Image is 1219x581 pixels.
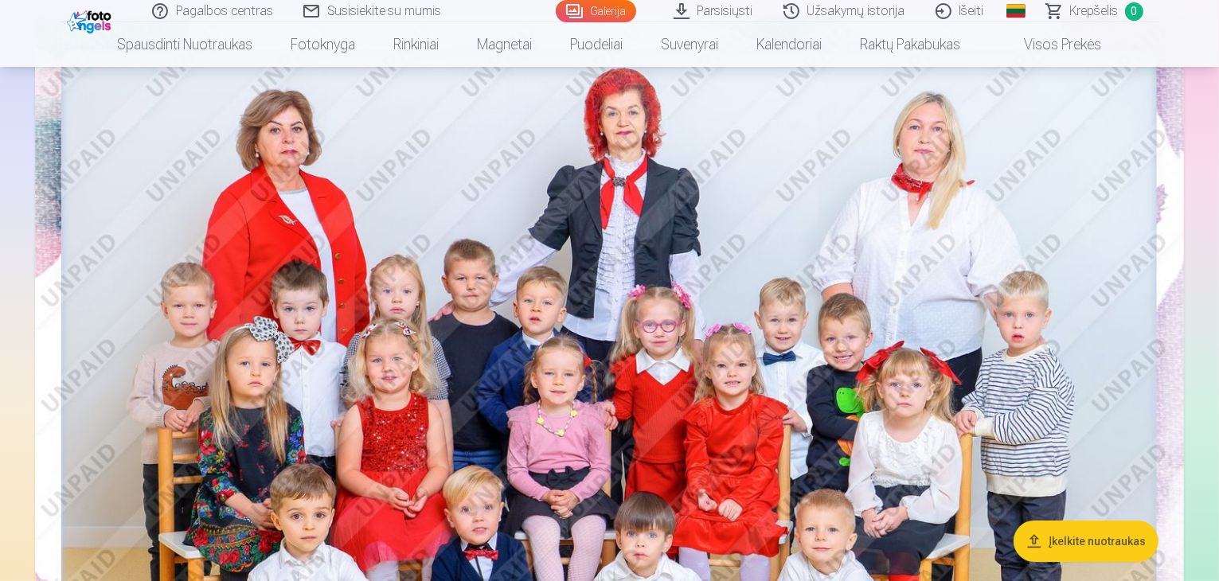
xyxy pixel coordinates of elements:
img: /fa2 [67,6,115,33]
span: 0 [1125,2,1143,21]
a: Magnetai [459,22,552,67]
button: Įkelkite nuotraukas [1014,521,1158,562]
a: Rinkiniai [375,22,459,67]
a: Suvenyrai [643,22,738,67]
a: Visos prekės [980,22,1121,67]
a: Kalendoriai [738,22,842,67]
a: Fotoknyga [272,22,375,67]
span: Krepšelis [1070,2,1119,21]
a: Spausdinti nuotraukas [99,22,272,67]
a: Raktų pakabukas [842,22,980,67]
a: Puodeliai [552,22,643,67]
